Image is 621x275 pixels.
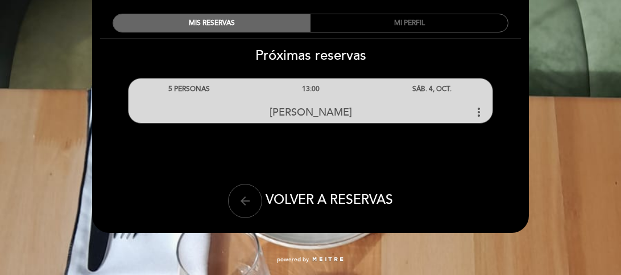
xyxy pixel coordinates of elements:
[228,184,262,218] button: arrow_back
[277,256,344,264] a: powered by
[266,192,393,208] span: VOLVER A RESERVAS
[238,194,252,208] i: arrow_back
[250,79,371,100] div: 13:00
[277,256,309,264] span: powered by
[310,14,508,32] div: MI PERFIL
[92,47,529,64] h2: Próximas reservas
[371,79,492,100] div: SÁB. 4, OCT.
[270,106,352,118] span: [PERSON_NAME]
[113,14,310,32] div: MIS RESERVAS
[129,79,250,100] div: 5 PERSONAS
[312,257,344,262] img: MEITRE
[472,105,486,119] i: more_vert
